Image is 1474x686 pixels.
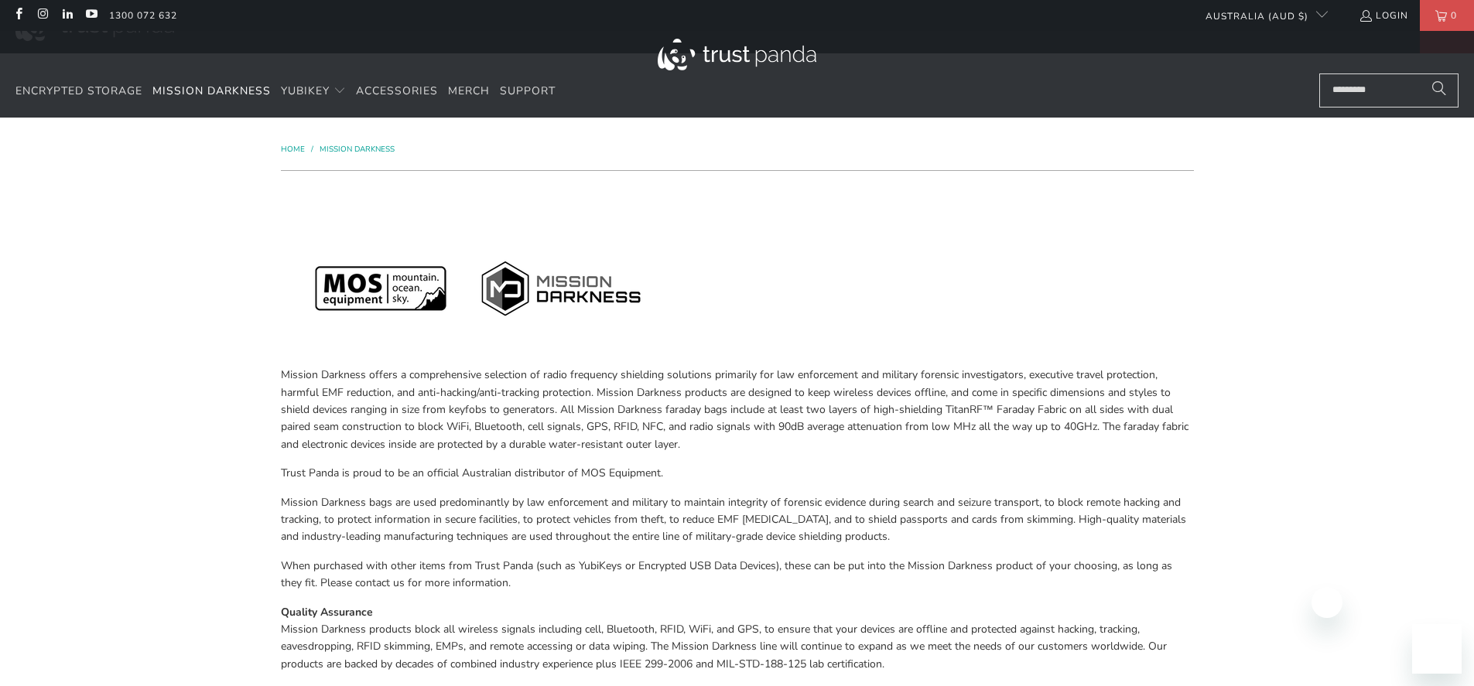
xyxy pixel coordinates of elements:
[12,9,25,22] a: Trust Panda Australia on Facebook
[109,7,177,24] a: 1300 072 632
[356,84,438,98] span: Accessories
[281,605,373,619] strong: Quality Assurance
[356,73,438,110] a: Accessories
[281,465,1194,482] p: Trust Panda is proud to be an official Australian distributor of MOS Equipment.
[1359,7,1408,24] a: Login
[152,73,271,110] a: Mission Darkness
[281,604,1194,674] p: Mission Darkness products block all wireless signals including cell, Bluetooth, RFID, WiFi, and G...
[36,9,49,22] a: Trust Panda Australia on Instagram
[500,73,556,110] a: Support
[84,9,97,22] a: Trust Panda Australia on YouTube
[1312,587,1342,618] iframe: Close message
[500,84,556,98] span: Support
[448,73,490,110] a: Merch
[448,84,490,98] span: Merch
[15,73,556,110] nav: Translation missing: en.navigation.header.main_nav
[1319,73,1459,108] input: Search...
[1420,73,1459,108] button: Search
[281,494,1194,546] p: Mission Darkness bags are used predominantly by law enforcement and military to maintain integrit...
[311,144,313,155] span: /
[281,84,330,98] span: YubiKey
[281,558,1194,592] p: When purchased with other items from Trust Panda (such as YubiKeys or Encrypted USB Data Devices)...
[281,367,1194,453] p: Mission Darkness offers a comprehensive selection of radio frequency shielding solutions primaril...
[152,84,271,98] span: Mission Darkness
[15,84,142,98] span: Encrypted Storage
[281,73,346,110] summary: YubiKey
[658,39,816,70] img: Trust Panda Australia
[60,9,74,22] a: Trust Panda Australia on LinkedIn
[15,73,142,110] a: Encrypted Storage
[281,144,305,155] span: Home
[689,419,1097,434] span: radio signals with 90dB average attenuation from low MHz all the way up to 40GHz
[281,144,307,155] a: Home
[1412,624,1462,674] iframe: Button to launch messaging window
[320,144,395,155] a: Mission Darkness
